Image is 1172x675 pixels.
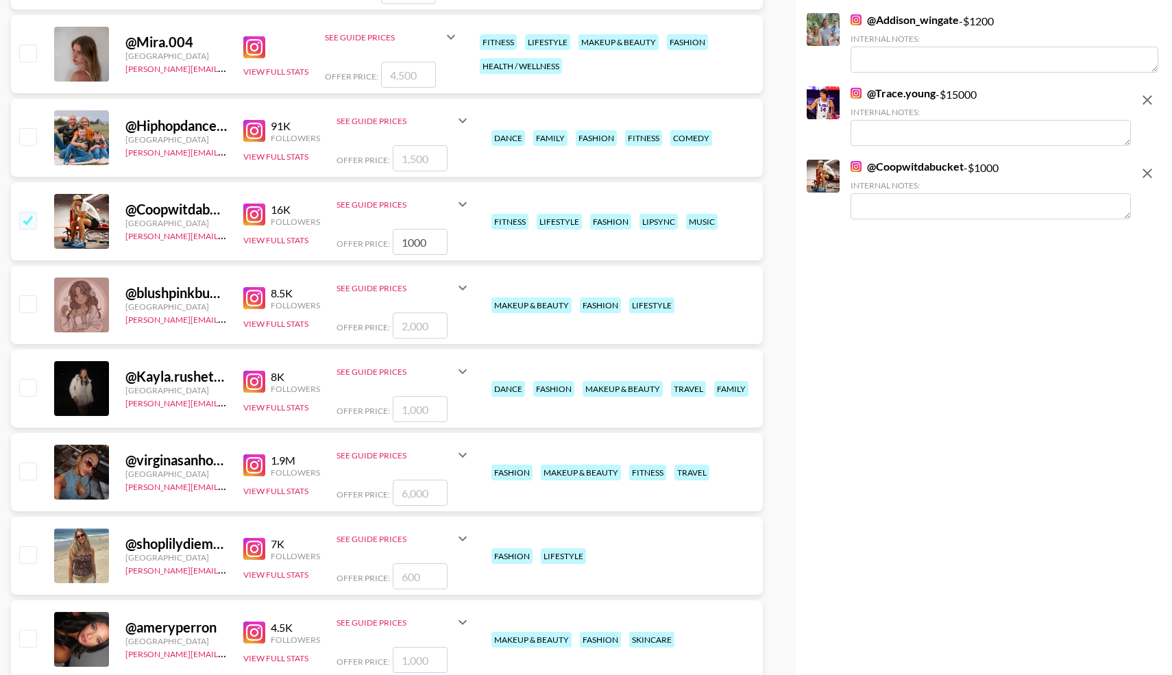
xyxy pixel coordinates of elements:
[851,14,862,25] img: Instagram
[271,384,320,394] div: Followers
[243,486,308,496] button: View Full Stats
[243,653,308,663] button: View Full Stats
[480,58,562,74] div: health / wellness
[578,34,659,50] div: makeup & beauty
[393,312,448,339] input: 2,000
[325,32,443,42] div: See Guide Prices
[337,617,454,628] div: See Guide Prices
[243,287,265,309] img: Instagram
[271,203,320,217] div: 16K
[271,370,320,384] div: 8K
[125,452,227,469] div: @ virginasanhouse
[125,368,227,385] div: @ Kayla.rushetskyy
[541,548,586,564] div: lifestyle
[491,214,528,230] div: fitness
[533,381,574,397] div: fashion
[271,551,320,561] div: Followers
[337,367,454,377] div: See Guide Prices
[337,573,390,583] span: Offer Price:
[125,619,227,636] div: @ ameryperron
[125,646,328,659] a: [PERSON_NAME][EMAIL_ADDRESS][DOMAIN_NAME]
[1134,160,1161,187] button: remove
[243,569,308,580] button: View Full Stats
[125,395,328,408] a: [PERSON_NAME][EMAIL_ADDRESS][DOMAIN_NAME]
[125,201,227,218] div: @ Coopwitdabucket
[537,214,582,230] div: lifestyle
[243,538,265,560] img: Instagram
[337,450,454,461] div: See Guide Prices
[271,454,320,467] div: 1.9M
[525,34,570,50] div: lifestyle
[125,469,227,479] div: [GEOGRAPHIC_DATA]
[337,238,390,249] span: Offer Price:
[271,467,320,478] div: Followers
[125,228,328,241] a: [PERSON_NAME][EMAIL_ADDRESS][DOMAIN_NAME]
[125,312,328,325] a: [PERSON_NAME][EMAIL_ADDRESS][DOMAIN_NAME]
[243,204,265,225] img: Instagram
[686,214,718,230] div: music
[851,86,936,100] a: @Trace.young
[583,381,663,397] div: makeup & beauty
[580,297,621,313] div: fashion
[325,71,378,82] span: Offer Price:
[271,537,320,551] div: 7K
[639,214,678,230] div: lipsync
[337,116,454,126] div: See Guide Prices
[393,229,448,255] input: 1,000
[337,439,471,471] div: See Guide Prices
[851,161,862,172] img: Instagram
[325,21,459,53] div: See Guide Prices
[125,636,227,646] div: [GEOGRAPHIC_DATA]
[671,381,706,397] div: travel
[125,552,227,563] div: [GEOGRAPHIC_DATA]
[393,647,448,673] input: 1,000
[851,88,862,99] img: Instagram
[851,34,1158,44] div: Internal Notes:
[125,117,227,134] div: @ Hiphopdancer06
[125,563,328,576] a: [PERSON_NAME][EMAIL_ADDRESS][DOMAIN_NAME]
[337,522,471,555] div: See Guide Prices
[541,465,621,480] div: makeup & beauty
[125,145,328,158] a: [PERSON_NAME][EMAIL_ADDRESS][DOMAIN_NAME]
[667,34,708,50] div: fashion
[851,160,964,173] a: @Coopwitdabucket
[243,319,308,329] button: View Full Stats
[337,355,471,388] div: See Guide Prices
[629,297,674,313] div: lifestyle
[590,214,631,230] div: fashion
[271,635,320,645] div: Followers
[851,13,1158,73] div: - $ 1200
[625,130,662,146] div: fitness
[580,632,621,648] div: fashion
[337,271,471,304] div: See Guide Prices
[533,130,567,146] div: family
[125,51,227,61] div: [GEOGRAPHIC_DATA]
[337,489,390,500] span: Offer Price:
[243,36,265,58] img: Instagram
[851,13,959,27] a: @Addison_wingate
[125,284,227,302] div: @ blushpinkbunny
[480,34,517,50] div: fitness
[674,465,709,480] div: travel
[337,606,471,639] div: See Guide Prices
[125,302,227,312] div: [GEOGRAPHIC_DATA]
[337,656,390,667] span: Offer Price:
[271,119,320,133] div: 91K
[125,218,227,228] div: [GEOGRAPHIC_DATA]
[337,322,390,332] span: Offer Price:
[125,61,328,74] a: [PERSON_NAME][EMAIL_ADDRESS][DOMAIN_NAME]
[491,632,572,648] div: makeup & beauty
[629,632,674,648] div: skincare
[393,480,448,506] input: 6,000
[851,180,1131,191] div: Internal Notes:
[243,454,265,476] img: Instagram
[491,130,525,146] div: dance
[243,66,308,77] button: View Full Stats
[393,563,448,589] input: 600
[125,535,227,552] div: @ shoplilydiemert
[125,134,227,145] div: [GEOGRAPHIC_DATA]
[337,199,454,210] div: See Guide Prices
[243,371,265,393] img: Instagram
[393,145,448,171] input: 1,500
[491,381,525,397] div: dance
